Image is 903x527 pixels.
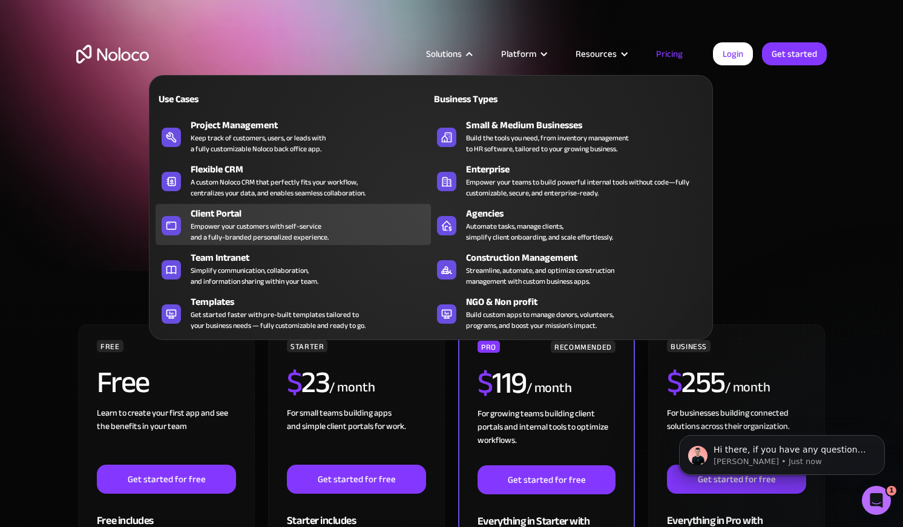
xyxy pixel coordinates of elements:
div: Client Portal [191,206,436,221]
a: Get started [762,42,827,65]
div: Get started faster with pre-built templates tailored to your business needs — fully customizable ... [191,309,366,331]
div: STARTER [287,340,327,352]
div: Use Cases [156,92,288,106]
div: Business Types [431,92,563,106]
a: NGO & Non profitBuild custom apps to manage donors, volunteers,programs, and boost your mission’s... [431,292,706,333]
div: Build the tools you need, from inventory management to HR software, tailored to your growing busi... [466,133,629,154]
a: EnterpriseEmpower your teams to build powerful internal tools without code—fully customizable, se... [431,160,706,201]
span: $ [478,355,493,411]
a: Pricing [641,46,698,62]
div: Team Intranet [191,250,436,265]
a: Use Cases [156,85,431,113]
h2: Free [97,367,149,398]
div: / month [527,379,572,398]
span: $ [667,354,682,411]
iframe: Intercom live chat [862,486,891,515]
div: Solutions [426,46,462,62]
div: Streamline, automate, and optimize construction management with custom business apps. [466,265,614,287]
h2: 119 [478,368,527,398]
div: BUSINESS [667,340,711,352]
div: Learn to create your first app and see the benefits in your team ‍ [97,407,236,465]
div: Empower your customers with self-service and a fully-branded personalized experience. [191,221,329,243]
a: home [76,45,149,64]
div: Construction Management [466,250,712,265]
div: Resources [576,46,617,62]
div: RECOMMENDED [551,341,616,353]
a: Login [713,42,753,65]
div: / month [725,378,770,398]
a: Flexible CRMA custom Noloco CRM that perfectly fits your workflow,centralizes your data, and enab... [156,160,431,201]
div: Automate tasks, manage clients, simplify client onboarding, and scale effortlessly. [466,221,613,243]
h1: A plan for organizations of all sizes [76,103,827,139]
a: Project ManagementKeep track of customers, users, or leads witha fully customizable Noloco back o... [156,116,431,157]
div: Solutions [411,46,486,62]
a: Client PortalEmpower your customers with self-serviceand a fully-branded personalized experience. [156,204,431,245]
a: AgenciesAutomate tasks, manage clients,simplify client onboarding, and scale effortlessly. [431,204,706,245]
div: Platform [486,46,560,62]
a: TemplatesGet started faster with pre-built templates tailored toyour business needs — fully custo... [156,292,431,333]
div: Small & Medium Businesses [466,118,712,133]
a: Small & Medium BusinessesBuild the tools you need, from inventory managementto HR software, tailo... [431,116,706,157]
span: $ [287,354,302,411]
div: FREE [97,340,123,352]
div: NGO & Non profit [466,295,712,309]
a: Get started for free [287,465,426,494]
iframe: Intercom notifications message [661,410,903,494]
a: Get started for free [478,465,616,494]
a: Construction ManagementStreamline, automate, and optimize constructionmanagement with custom busi... [431,248,706,289]
div: For businesses building connected solutions across their organization. ‍ [667,407,806,465]
a: Business Types [431,85,706,113]
div: Agencies [466,206,712,221]
span: 1 [887,486,896,496]
a: Get started for free [97,465,236,494]
div: Templates [191,295,436,309]
div: Project Management [191,118,436,133]
div: / month [329,378,375,398]
nav: Solutions [149,58,713,340]
div: For growing teams building client portals and internal tools to optimize workflows. [478,407,616,465]
div: Build custom apps to manage donors, volunteers, programs, and boost your mission’s impact. [466,309,614,331]
div: Simplify communication, collaboration, and information sharing within your team. [191,265,318,287]
div: A custom Noloco CRM that perfectly fits your workflow, centralizes your data, and enables seamles... [191,177,366,198]
h2: 23 [287,367,330,398]
div: Platform [501,46,536,62]
div: Flexible CRM [191,162,436,177]
div: PRO [478,341,500,353]
div: Resources [560,46,641,62]
div: Empower your teams to build powerful internal tools without code—fully customizable, secure, and ... [466,177,700,198]
a: Team IntranetSimplify communication, collaboration,and information sharing within your team. [156,248,431,289]
div: Keep track of customers, users, or leads with a fully customizable Noloco back office app. [191,133,326,154]
div: For small teams building apps and simple client portals for work. ‍ [287,407,426,465]
h2: 255 [667,367,725,398]
div: Enterprise [466,162,712,177]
